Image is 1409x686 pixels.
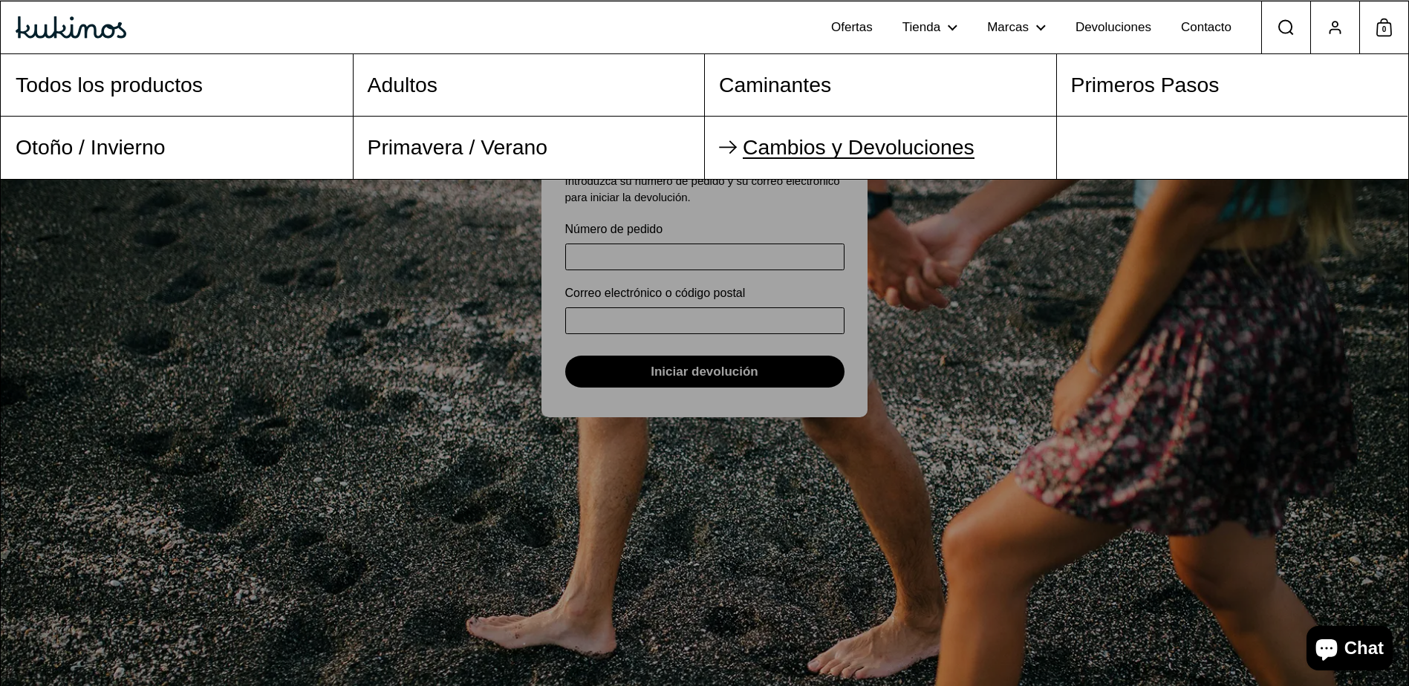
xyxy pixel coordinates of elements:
a: Marcas [972,7,1061,48]
span: Devoluciones [1076,20,1151,36]
a: Devoluciones [1061,7,1166,48]
span: Tienda [902,20,940,36]
span: Contacto [1181,20,1231,36]
a: Ofertas [816,7,888,48]
a: Tienda [888,7,972,48]
a: Contacto [1166,7,1246,48]
span: Marcas [987,20,1029,36]
inbox-online-store-chat: Chat de la tienda online Shopify [1302,626,1397,674]
span: Ofertas [831,20,873,36]
span: 0 [1376,20,1392,39]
